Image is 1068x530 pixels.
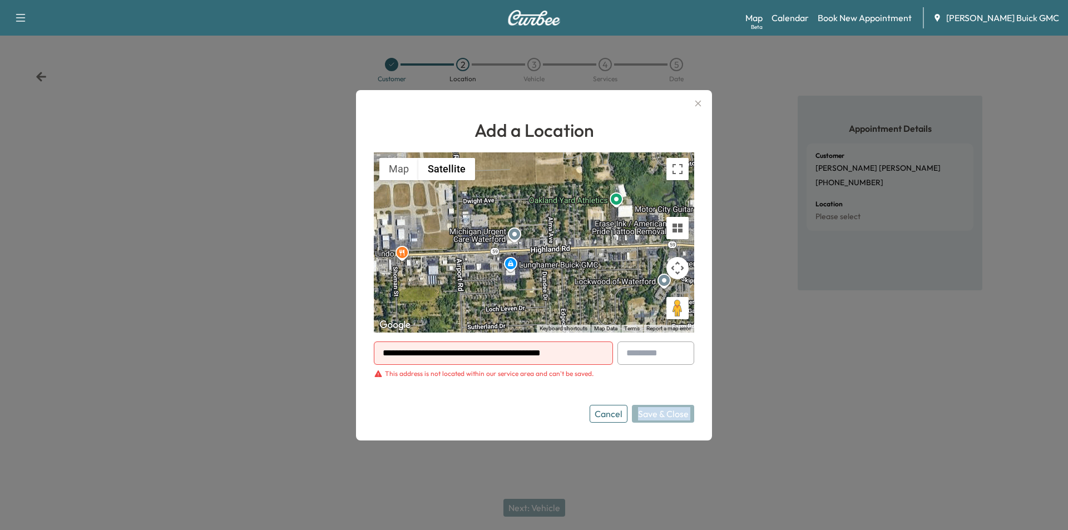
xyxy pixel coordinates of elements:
button: Map Data [594,325,617,333]
a: Open this area in Google Maps (opens a new window) [377,318,413,333]
button: Map camera controls [666,257,689,279]
div: This address is not located within our service area and can't be saved. [385,369,594,378]
a: Calendar [772,11,809,24]
img: Curbee Logo [507,10,561,26]
button: Toggle fullscreen view [666,158,689,180]
a: Terms (opens in new tab) [624,325,640,331]
h1: Add a Location [374,117,694,143]
span: [PERSON_NAME] Buick GMC [946,11,1059,24]
div: Beta [751,23,763,31]
button: Tilt map [666,217,689,239]
button: Drag Pegman onto the map to open Street View [666,297,689,319]
button: Show street map [379,158,418,180]
a: MapBeta [745,11,763,24]
a: Report a map error [646,325,691,331]
button: Show satellite imagery [418,158,475,180]
a: Book New Appointment [818,11,912,24]
button: Cancel [590,405,627,423]
button: Keyboard shortcuts [540,325,587,333]
img: Google [377,318,413,333]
